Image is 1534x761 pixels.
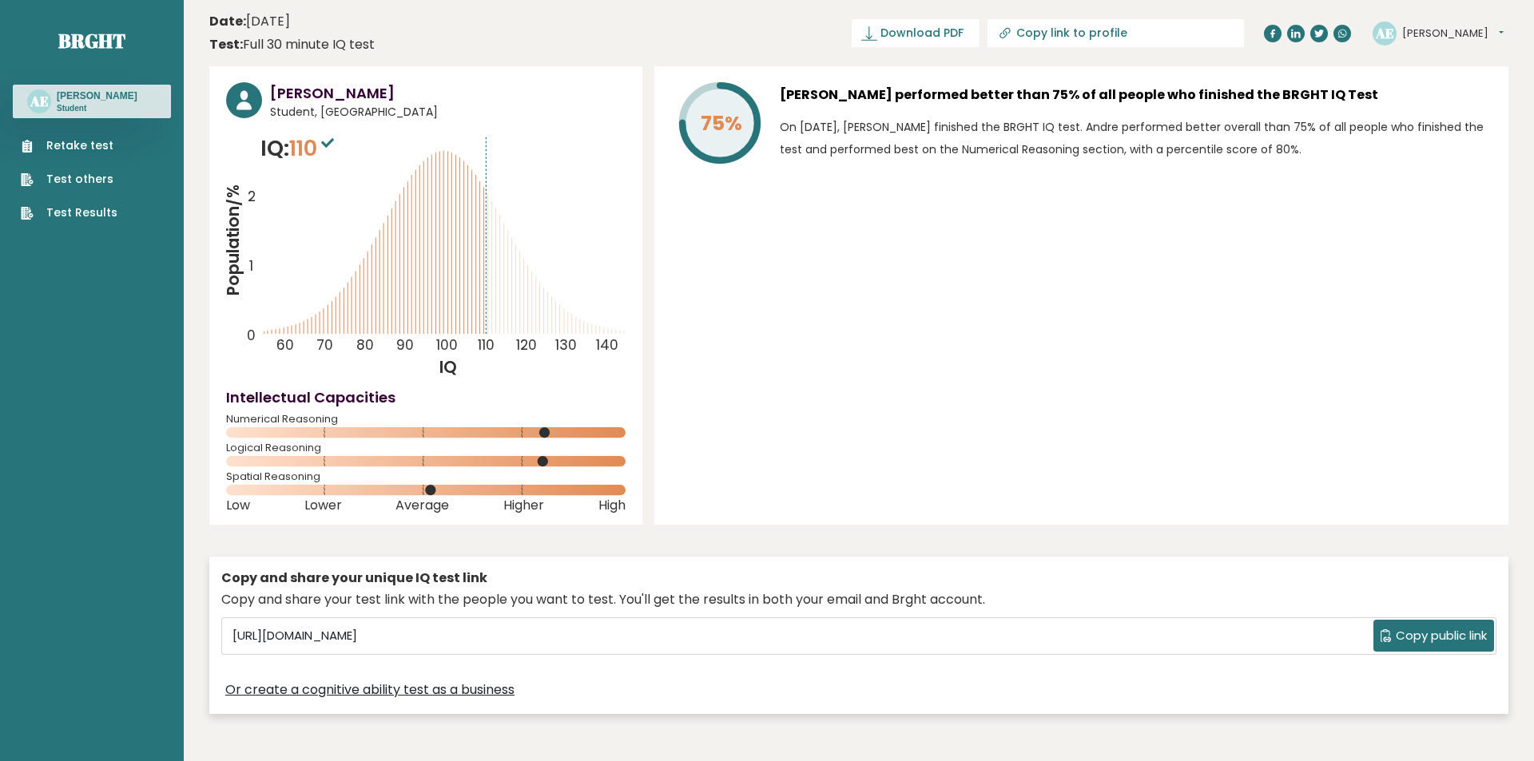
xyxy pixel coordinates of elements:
[1373,620,1494,652] button: Copy public link
[270,104,626,121] span: Student, [GEOGRAPHIC_DATA]
[880,25,964,42] span: Download PDF
[226,502,250,509] span: Low
[780,116,1492,161] p: On [DATE], [PERSON_NAME] finished the BRGHT IQ test. Andre performed better overall than 75% of a...
[209,35,375,54] div: Full 30 minute IQ test
[304,502,342,509] span: Lower
[1402,26,1504,42] button: [PERSON_NAME]
[249,256,253,275] tspan: 1
[357,336,375,355] tspan: 80
[221,184,244,296] tspan: Population/%
[436,336,458,355] tspan: 100
[58,28,125,54] a: Brght
[30,92,49,110] text: AE
[478,336,495,355] tspan: 110
[209,35,243,54] b: Test:
[226,386,626,408] h4: Intellectual Capacities
[503,502,544,509] span: Higher
[276,336,294,355] tspan: 60
[439,355,457,379] tspan: IQ
[597,336,619,355] tspan: 140
[517,336,538,355] tspan: 120
[248,187,256,206] tspan: 2
[221,569,1496,588] div: Copy and share your unique IQ test link
[260,133,338,164] p: IQ:
[21,171,117,188] a: Test others
[57,103,137,114] p: Student
[395,502,449,509] span: Average
[780,82,1492,108] h3: [PERSON_NAME] performed better than 75% of all people who finished the BRGHT IQ Test
[317,336,334,355] tspan: 70
[21,204,117,221] a: Test Results
[57,89,137,102] h3: [PERSON_NAME]
[598,502,626,509] span: High
[1396,627,1487,645] span: Copy public link
[209,12,246,30] b: Date:
[852,19,980,47] a: Download PDF
[225,680,515,700] a: Or create a cognitive ability test as a business
[226,474,626,480] span: Spatial Reasoning
[270,82,626,104] h3: [PERSON_NAME]
[226,445,626,451] span: Logical Reasoning
[221,590,1496,609] div: Copy and share your test link with the people you want to test. You'll get the results in both yo...
[21,137,117,154] a: Retake test
[396,336,414,355] tspan: 90
[209,12,290,31] time: [DATE]
[247,327,256,346] tspan: 0
[556,336,578,355] tspan: 130
[226,416,626,422] span: Numerical Reasoning
[1375,23,1394,42] text: AE
[289,133,338,163] span: 110
[701,109,742,137] tspan: 75%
